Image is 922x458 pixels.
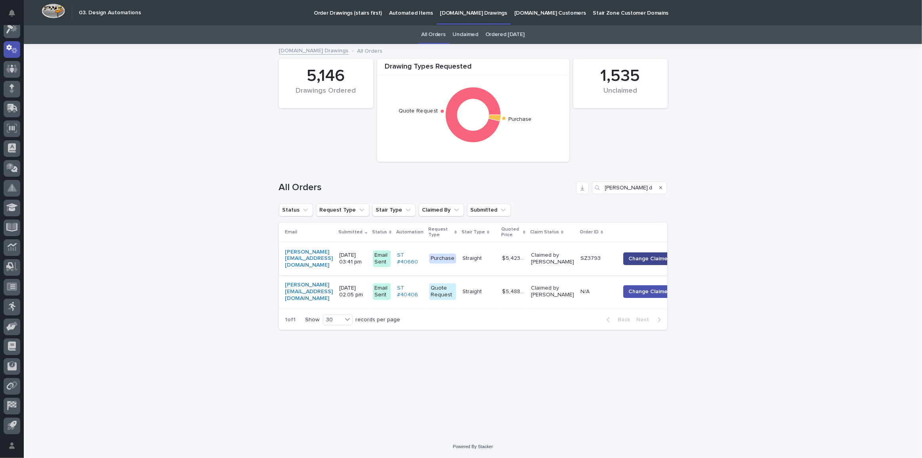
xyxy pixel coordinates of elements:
[292,66,360,86] div: 5,146
[485,25,525,44] a: Ordered [DATE]
[628,288,670,296] span: Change Claimer
[628,255,670,263] span: Change Claimer
[637,317,654,323] span: Next
[279,310,302,330] p: 1 of 1
[502,254,526,262] p: $ 5,423.00
[422,25,446,44] a: All Orders
[530,228,559,237] p: Claim Status
[580,254,602,262] p: SZ3793
[372,228,387,237] p: Status
[316,204,369,216] button: Request Type
[531,252,574,265] p: Claimed by [PERSON_NAME]
[279,182,573,193] h1: All Orders
[467,204,511,216] button: Submitted
[285,249,333,269] a: [PERSON_NAME][EMAIL_ADDRESS][DOMAIN_NAME]
[373,250,391,267] div: Email Sent
[429,283,456,300] div: Quote Request
[600,316,634,323] button: Back
[377,63,569,76] div: Drawing Types Requested
[79,10,141,16] h2: 03. Design Automations
[462,287,483,295] p: Straight
[623,285,675,298] button: Change Claimer
[428,225,452,240] p: Request Type
[587,66,654,86] div: 1,535
[340,252,367,265] p: [DATE] 03:41 pm
[531,285,574,298] p: Claimed by [PERSON_NAME]
[279,204,313,216] button: Status
[339,228,363,237] p: Submitted
[396,228,424,237] p: Automation
[501,225,521,240] p: Quoted Price
[356,317,401,323] p: records per page
[634,316,667,323] button: Next
[323,316,342,324] div: 30
[453,25,478,44] a: Unclaimed
[279,46,349,55] a: [DOMAIN_NAME] Drawings
[42,4,65,18] img: Workspace Logo
[580,228,599,237] p: Order ID
[623,252,675,265] button: Change Claimer
[429,254,456,263] div: Purchase
[397,252,423,265] a: ST #40660
[453,444,493,449] a: Powered By Stacker
[285,228,298,237] p: Email
[397,285,423,298] a: ST #40406
[580,287,591,295] p: N/A
[279,242,688,275] tr: [PERSON_NAME][EMAIL_ADDRESS][DOMAIN_NAME] [DATE] 03:41 pmEmail SentST #40660 PurchaseStraightStra...
[508,117,532,122] text: Purchase
[502,287,526,295] p: $ 5,488.00
[279,275,688,308] tr: [PERSON_NAME][EMAIL_ADDRESS][DOMAIN_NAME] [DATE] 02:05 pmEmail SentST #40406 Quote RequestStraigh...
[292,87,360,103] div: Drawings Ordered
[399,109,438,114] text: Quote Request
[357,46,383,55] p: All Orders
[305,317,320,323] p: Show
[285,282,333,302] a: [PERSON_NAME][EMAIL_ADDRESS][DOMAIN_NAME]
[340,285,367,298] p: [DATE] 02:05 pm
[587,87,654,103] div: Unclaimed
[462,228,485,237] p: Stair Type
[419,204,464,216] button: Claimed By
[613,317,630,323] span: Back
[10,10,20,22] div: Notifications
[462,254,483,262] p: Straight
[372,204,416,216] button: Stair Type
[4,5,20,21] button: Notifications
[592,181,667,194] input: Search
[373,283,391,300] div: Email Sent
